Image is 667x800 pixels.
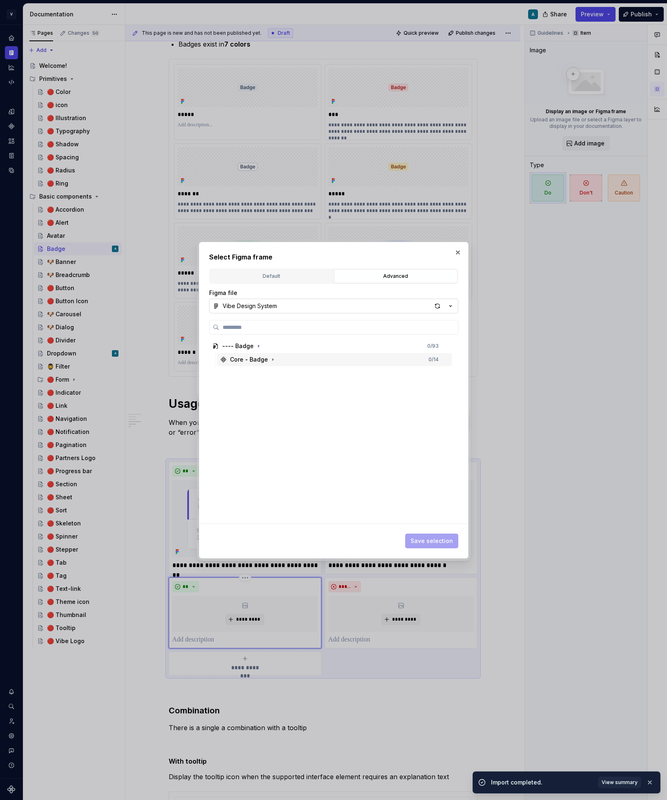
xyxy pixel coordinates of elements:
h2: Select Figma frame [209,252,458,262]
div: Advanced [337,272,455,280]
div: 0 / 93 [427,343,439,349]
div: Vibe Design System [223,302,277,310]
div: Core - Badge [230,355,268,364]
label: Figma file [209,289,237,297]
button: View summary [598,777,641,788]
span: View summary [602,779,638,786]
div: Default [213,272,330,280]
button: Vibe Design System [209,299,458,313]
div: ---- Badge [222,342,254,350]
div: 0 / 14 [428,356,439,363]
div: Import completed. [491,778,593,787]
